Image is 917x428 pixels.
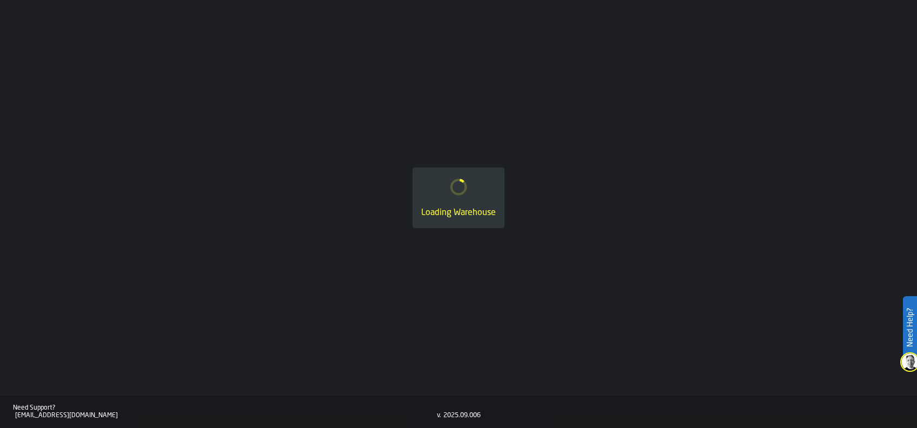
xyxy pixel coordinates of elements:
div: v. [437,412,441,419]
a: Need Support?[EMAIL_ADDRESS][DOMAIN_NAME] [13,404,437,419]
div: Loading Warehouse [421,206,496,219]
div: Need Support? [13,404,437,412]
div: [EMAIL_ADDRESS][DOMAIN_NAME] [15,412,437,419]
div: 2025.09.006 [443,412,481,419]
